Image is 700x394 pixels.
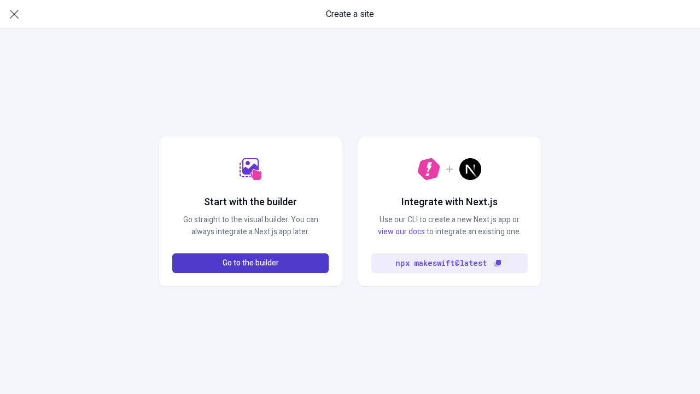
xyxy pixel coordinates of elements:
p: Go straight to the visual builder. You can always integrate a Next.js app later. [172,214,329,238]
span: Go to the builder [223,257,279,269]
p: Use our CLI to create a new Next.js app or to integrate an existing one. [371,214,528,238]
a: view our docs [378,226,425,237]
h2: Start with the builder [204,195,297,210]
code: npx makeswift@latest [395,257,487,269]
button: Go to the builder [172,253,329,273]
span: Create a site [326,8,374,21]
h2: Integrate with Next.js [401,195,498,210]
